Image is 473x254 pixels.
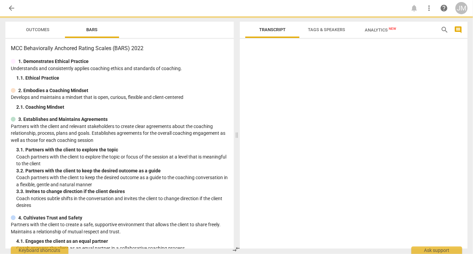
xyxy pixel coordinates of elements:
div: 3. 2. Partners with the client to keep the desired outcome as a guide [16,167,228,174]
span: Tags & Speakers [308,27,345,32]
span: help [440,4,448,12]
span: Transcript [259,27,286,32]
p: Coach partners with the client to explore the topic or focus of the session at a level that is me... [16,153,228,167]
p: Understands and consistently applies coaching ethics and standards of coaching. [11,65,228,72]
span: arrow_back [7,4,16,12]
span: Analytics [365,27,397,33]
div: Ask support [411,247,462,254]
button: Show/Hide comments [453,24,464,35]
button: JM [455,2,468,14]
p: 4. Cultivates Trust and Safety [18,214,82,221]
div: 1. 1. Ethical Practice [16,75,228,82]
span: New [389,27,397,30]
a: Help [438,2,450,14]
button: Search [439,24,450,35]
span: search [441,26,449,34]
p: Coach engages the client as an equal partner in a collaborative coaching process [16,245,228,252]
p: Partners with the client and relevant stakeholders to create clear agreements about the coaching ... [11,123,228,144]
span: more_vert [425,4,433,12]
div: 2. 1. Coaching Mindset [16,104,228,111]
span: compare_arrows [232,245,241,253]
h3: MCC Behaviorally Anchored Rating Scales (BARS) 2022 [11,44,228,52]
span: comment [454,26,462,34]
p: Coach partners with the client to keep the desired outcome as a guide to the coaching conversatio... [16,174,228,188]
p: 3. Establishes and Maintains Agreements [18,116,108,123]
span: Outcomes [26,27,50,32]
p: 2. Embodies a Coaching Mindset [18,87,88,94]
div: 3. 3. Invites to change direction if the client desires [16,188,228,195]
p: Develops and maintains a mindset that is open, curious, flexible and client-centered [11,94,228,101]
div: 4. 1. Engages the client as an equal partner [16,238,228,245]
div: Keyboard shortcuts [11,247,68,254]
p: 1. Demonstrates Ethical Practice [18,58,89,65]
p: Coach notices subtle shifts in the conversation and invites the client to change direction if the... [16,195,228,209]
span: Bars [87,27,98,32]
div: 3. 1. Partners with the client to explore the topic [16,146,228,153]
p: Partners with the client to create a safe, supportive environment that allows the client to share... [11,221,228,235]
